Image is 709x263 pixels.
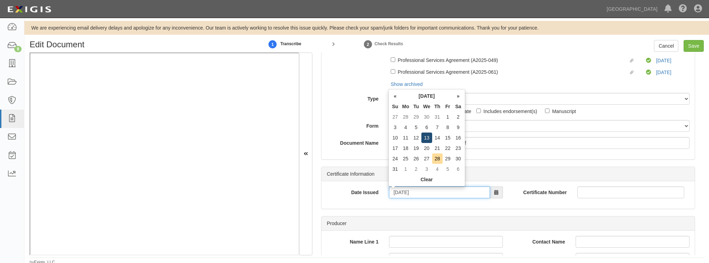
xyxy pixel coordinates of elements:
td: 25 [400,153,411,164]
td: 28 [432,153,443,164]
a: [DATE] [656,70,671,75]
input: Professional Services Agreement (A2025-049) [391,57,395,62]
i: Linked agreement [630,59,636,63]
input: Manuscript [545,109,550,113]
input: Save [684,40,704,52]
label: Contact Name [508,236,570,245]
td: 27 [390,112,400,122]
div: 9 [14,46,22,52]
label: Type [321,93,384,102]
input: Includes endorsement(s) [476,109,481,113]
td: 20 [421,143,432,153]
td: 8 [443,122,453,133]
td: 1 [400,164,411,174]
td: 19 [411,143,421,153]
td: 6 [453,164,463,174]
div: Professional Services Agreement (A2025-049) [398,56,629,64]
td: 10 [390,133,400,143]
td: 6 [421,122,432,133]
td: 27 [421,153,432,164]
a: Show arhived [389,81,423,87]
a: [DATE] [656,58,671,63]
a: 1 [267,37,278,51]
a: [GEOGRAPHIC_DATA] [603,2,661,16]
td: 16 [453,133,463,143]
td: 23 [453,143,463,153]
th: [DATE] [400,91,453,101]
div: Includes endorsement(s) [483,107,537,115]
small: Check Results [374,41,403,46]
td: 3 [421,164,432,174]
th: Tu [411,101,421,112]
td: 17 [390,143,400,153]
td: 29 [443,153,453,164]
td: 9 [453,122,463,133]
th: We [421,101,432,112]
td: 14 [432,133,443,143]
div: Manuscript [552,107,576,115]
input: Professional Services Agreement (A2025-061) [391,69,395,74]
i: Linked agreement [630,71,636,74]
td: 26 [411,153,421,164]
th: « [390,91,400,101]
td: 4 [432,164,443,174]
td: 1 [443,112,453,122]
input: MM/DD/YYYY [389,186,490,198]
td: 11 [400,133,411,143]
th: Fr [443,101,453,112]
td: 3 [390,122,400,133]
th: Clear [390,174,463,185]
i: Help Center - Complianz [679,5,687,13]
th: Th [432,101,443,112]
label: Certificate Number [513,186,572,196]
td: 13 [421,133,432,143]
td: 15 [443,133,453,143]
td: 30 [421,112,432,122]
small: Transcribe [280,41,301,46]
th: Sa [453,101,463,112]
strong: 2 [363,40,373,49]
label: Form [321,120,384,129]
td: 31 [390,164,400,174]
td: 12 [411,133,421,143]
td: 7 [432,122,443,133]
div: We are experiencing email delivery delays and apologize for any inconvenience. Our team is active... [24,24,709,31]
div: Certificate Information [321,167,695,181]
a: Cancel [654,40,678,52]
th: Mo [400,101,411,112]
td: 2 [453,112,463,122]
i: Compliant [646,70,655,75]
label: Date Issued [321,186,384,196]
a: Check Results [363,37,373,51]
td: 18 [400,143,411,153]
div: Producer [321,216,695,231]
strong: 1 [267,40,278,49]
img: logo-5460c22ac91f19d4615b14bd174203de0afe785f0fc80cf4dbbc73dc1793850b.png [5,3,53,16]
h1: Edit Document [30,40,247,49]
td: 5 [411,122,421,133]
td: 28 [400,112,411,122]
i: Compliant [646,58,655,63]
td: 5 [443,164,453,174]
td: 24 [390,153,400,164]
label: Document Name [321,137,384,146]
td: 29 [411,112,421,122]
td: 21 [432,143,443,153]
th: Su [390,101,400,112]
label: Name Line 2 [321,253,384,262]
td: 2 [411,164,421,174]
td: 4 [400,122,411,133]
div: Professional Services Agreement (A2025-061) [398,68,629,75]
label: Phone [508,253,570,262]
td: 22 [443,143,453,153]
td: 31 [432,112,443,122]
td: 30 [453,153,463,164]
label: Name Line 1 [321,236,384,245]
th: » [453,91,463,101]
